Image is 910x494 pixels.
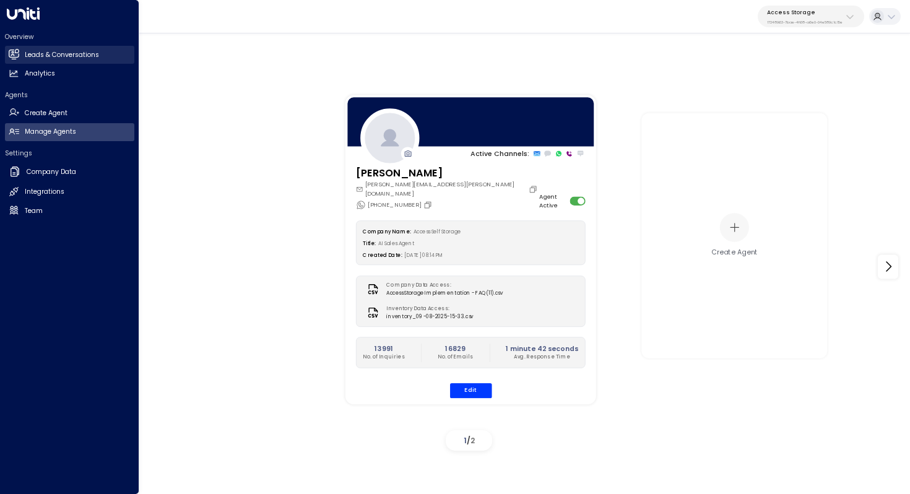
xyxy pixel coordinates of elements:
[363,353,405,361] p: No. of Inquiries
[470,149,529,158] p: Active Channels:
[506,353,578,361] p: Avg. Response Time
[423,200,435,209] button: Copy
[438,344,473,353] h2: 16829
[5,65,134,83] a: Analytics
[378,240,415,246] span: AI Sales Agent
[5,162,134,182] a: Company Data
[5,32,134,41] h2: Overview
[5,46,134,64] a: Leads & Conversations
[5,90,134,100] h2: Agents
[363,228,410,235] label: Company Name:
[25,69,55,79] h2: Analytics
[506,344,578,353] h2: 1 minute 42 seconds
[711,248,758,258] div: Create Agent
[363,344,405,353] h2: 13991
[528,184,539,193] button: Copy
[25,187,64,197] h2: Integrations
[449,383,492,398] button: Edit
[386,305,469,313] label: Inventory Data Access:
[404,251,443,258] span: [DATE] 08:14 PM
[386,289,503,297] span: Access Storage Implementation - FAQ (11).csv
[413,228,461,235] span: Access Self Storage
[767,9,843,16] p: Access Storage
[5,149,134,158] h2: Settings
[386,313,473,320] span: inventory_09-08-2025-15-33.csv
[539,192,566,209] label: Agent Active
[27,167,76,177] h2: Company Data
[758,6,864,27] button: Access Storage17248963-7bae-4f68-a6e0-04e589c1c15e
[25,127,76,137] h2: Manage Agents
[767,20,843,25] p: 17248963-7bae-4f68-a6e0-04e589c1c15e
[363,240,376,246] label: Title:
[25,108,67,118] h2: Create Agent
[355,165,539,180] h3: [PERSON_NAME]
[5,123,134,141] a: Manage Agents
[5,183,134,201] a: Integrations
[355,200,434,210] div: [PHONE_NUMBER]
[464,435,467,446] span: 1
[355,180,539,197] div: [PERSON_NAME][EMAIL_ADDRESS][PERSON_NAME][DOMAIN_NAME]
[25,50,99,60] h2: Leads & Conversations
[446,430,492,451] div: /
[438,353,473,361] p: No. of Emails
[25,206,43,216] h2: Team
[363,251,402,258] label: Created Date:
[5,202,134,220] a: Team
[386,282,498,289] label: Company Data Access:
[5,104,134,122] a: Create Agent
[470,435,475,446] span: 2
